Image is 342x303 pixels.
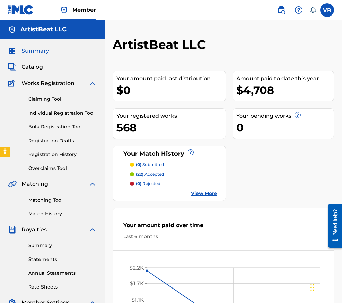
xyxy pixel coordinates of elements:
iframe: Resource Center [323,199,342,253]
a: (0) rejected [130,181,217,187]
img: search [277,6,285,14]
a: Bulk Registration Tool [28,123,97,130]
tspan: $1.1K [131,297,144,303]
img: help [295,6,303,14]
img: expand [88,225,97,234]
img: MLC Logo [8,5,34,15]
a: View More [191,190,217,197]
span: Matching [22,180,48,188]
img: Summary [8,47,16,55]
a: Overclaims Tool [28,165,97,172]
p: rejected [136,181,160,187]
iframe: Chat Widget [308,271,342,303]
span: (22) [136,172,143,177]
div: 568 [116,120,226,135]
div: $0 [116,83,226,98]
img: Works Registration [8,79,17,87]
a: Public Search [274,3,288,17]
a: Rate Sheets [28,283,97,291]
span: ? [188,150,193,155]
div: Your pending works [236,112,334,120]
div: Your registered works [116,112,226,120]
div: $4,708 [236,83,334,98]
span: Works Registration [22,79,74,87]
img: Top Rightsholder [60,6,68,14]
a: Statements [28,256,97,263]
div: Notifications [310,7,316,13]
div: Your amount paid last distribution [116,74,226,83]
a: Registration Drafts [28,137,97,144]
div: Your Match History [122,149,217,158]
a: Registration History [28,151,97,158]
div: Last 6 months [123,233,323,240]
span: Member [72,6,96,14]
a: Match History [28,210,97,217]
div: 0 [236,120,334,135]
a: (0) submitted [130,162,217,168]
tspan: $1.7K [130,280,144,287]
p: accepted [136,171,164,177]
a: (22) accepted [130,171,217,177]
a: Annual Statements [28,270,97,277]
a: CatalogCatalog [8,63,43,71]
a: Matching Tool [28,196,97,204]
div: Amount paid to date this year [236,74,334,83]
h5: ArtistBeat LLC [20,26,67,33]
img: expand [88,180,97,188]
div: User Menu [320,3,334,17]
a: Claiming Tool [28,96,97,103]
span: Summary [22,47,49,55]
span: Royalties [22,225,47,234]
span: (0) [136,181,141,186]
tspan: $2.2K [129,265,144,271]
img: Royalties [8,225,16,234]
div: Help [292,3,306,17]
a: Individual Registration Tool [28,110,97,117]
img: expand [88,79,97,87]
div: Drag [310,277,314,298]
div: Your amount paid over time [123,221,323,233]
p: submitted [136,162,164,168]
a: SummarySummary [8,47,49,55]
span: ? [295,112,300,118]
img: Catalog [8,63,16,71]
h2: ArtistBeat LLC [113,37,209,52]
img: Accounts [8,26,16,34]
img: Matching [8,180,17,188]
span: Catalog [22,63,43,71]
span: (0) [136,162,141,167]
a: Summary [28,242,97,249]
